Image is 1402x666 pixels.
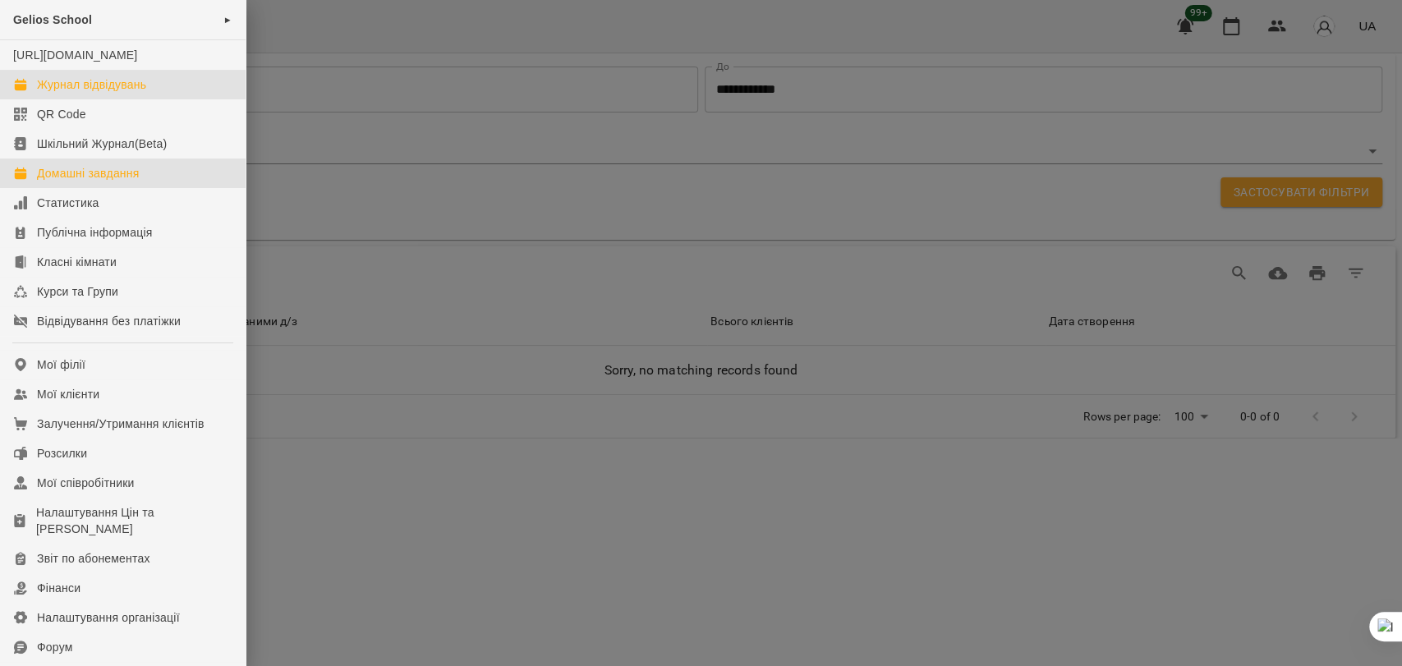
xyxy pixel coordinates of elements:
div: Звіт по абонементах [37,550,150,567]
div: Залучення/Утримання клієнтів [37,416,205,432]
div: Статистика [37,195,99,211]
div: Мої філії [37,356,85,373]
div: Налаштування Цін та [PERSON_NAME] [36,504,232,537]
div: Мої клієнти [37,386,99,402]
div: Журнал відвідувань [37,76,146,93]
div: Налаштування організації [37,609,180,626]
div: Мої співробітники [37,475,135,491]
div: Фінанси [37,580,80,596]
div: Відвідування без платіжки [37,313,181,329]
div: Розсилки [37,445,87,462]
div: Публічна інформація [37,224,152,241]
div: Курси та Групи [37,283,118,300]
a: [URL][DOMAIN_NAME] [13,48,137,62]
span: ► [223,13,232,26]
div: Класні кімнати [37,254,117,270]
div: Домашні завдання [37,165,139,181]
div: Форум [37,639,73,655]
div: Шкільний Журнал(Beta) [37,135,167,152]
div: QR Code [37,106,86,122]
span: Gelios School [13,13,92,26]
